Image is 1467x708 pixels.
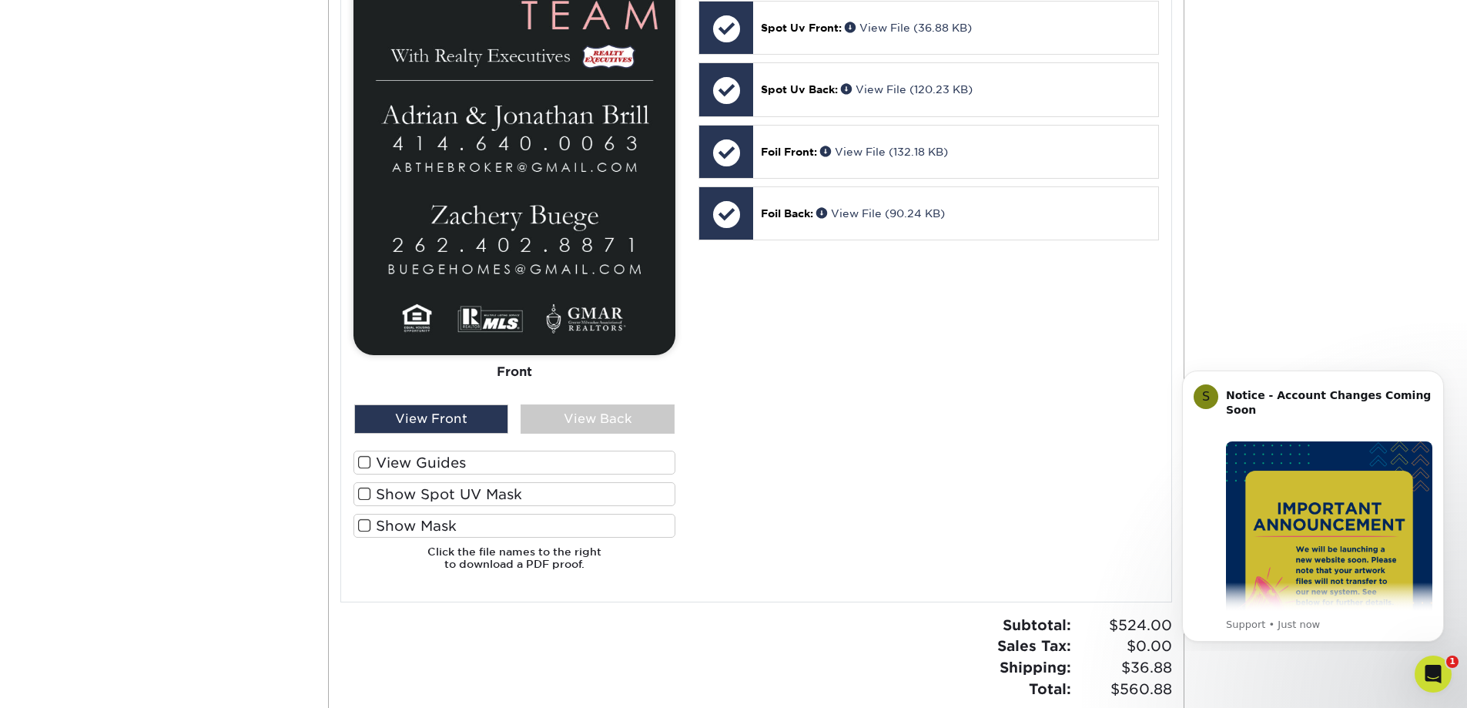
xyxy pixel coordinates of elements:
[761,146,817,158] span: Foil Front:
[820,146,948,158] a: View File (132.18 KB)
[1003,616,1071,633] strong: Subtotal:
[1029,680,1071,697] strong: Total:
[353,482,675,506] label: Show Spot UV Mask
[1076,657,1172,679] span: $36.88
[354,404,508,434] div: View Front
[1446,656,1459,668] span: 1
[1159,357,1467,651] iframe: Intercom notifications message
[761,22,842,34] span: Spot Uv Front:
[353,355,675,389] div: Front
[521,404,675,434] div: View Back
[1000,659,1071,676] strong: Shipping:
[761,207,813,220] span: Foil Back:
[353,451,675,475] label: View Guides
[1076,636,1172,657] span: $0.00
[841,83,973,96] a: View File (120.23 KB)
[761,83,838,96] span: Spot Uv Back:
[997,637,1071,654] strong: Sales Tax:
[816,207,945,220] a: View File (90.24 KB)
[1076,679,1172,700] span: $560.88
[353,545,675,583] h6: Click the file names to the right to download a PDF proof.
[1415,656,1452,693] iframe: Intercom live chat
[353,514,675,538] label: Show Mask
[1076,615,1172,636] span: $524.00
[845,22,972,34] a: View File (36.88 KB)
